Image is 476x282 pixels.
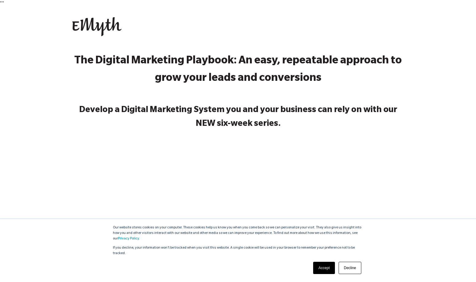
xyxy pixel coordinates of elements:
strong: Develop a Digital Marketing System you and your business can rely on with our NEW six-week series. [79,106,397,129]
a: Accept [313,262,335,274]
a: Privacy Policy [118,237,139,241]
strong: The Digital Marketing Playbook: An easy, repeatable approach to grow your leads and conversions [74,56,402,85]
p: If you decline, your information won’t be tracked when you visit this website. A single cookie wi... [113,245,363,256]
a: Decline [339,262,361,274]
img: EMyth [72,17,121,36]
p: Our website stores cookies on your computer. These cookies help us know you when you come back so... [113,225,363,242]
